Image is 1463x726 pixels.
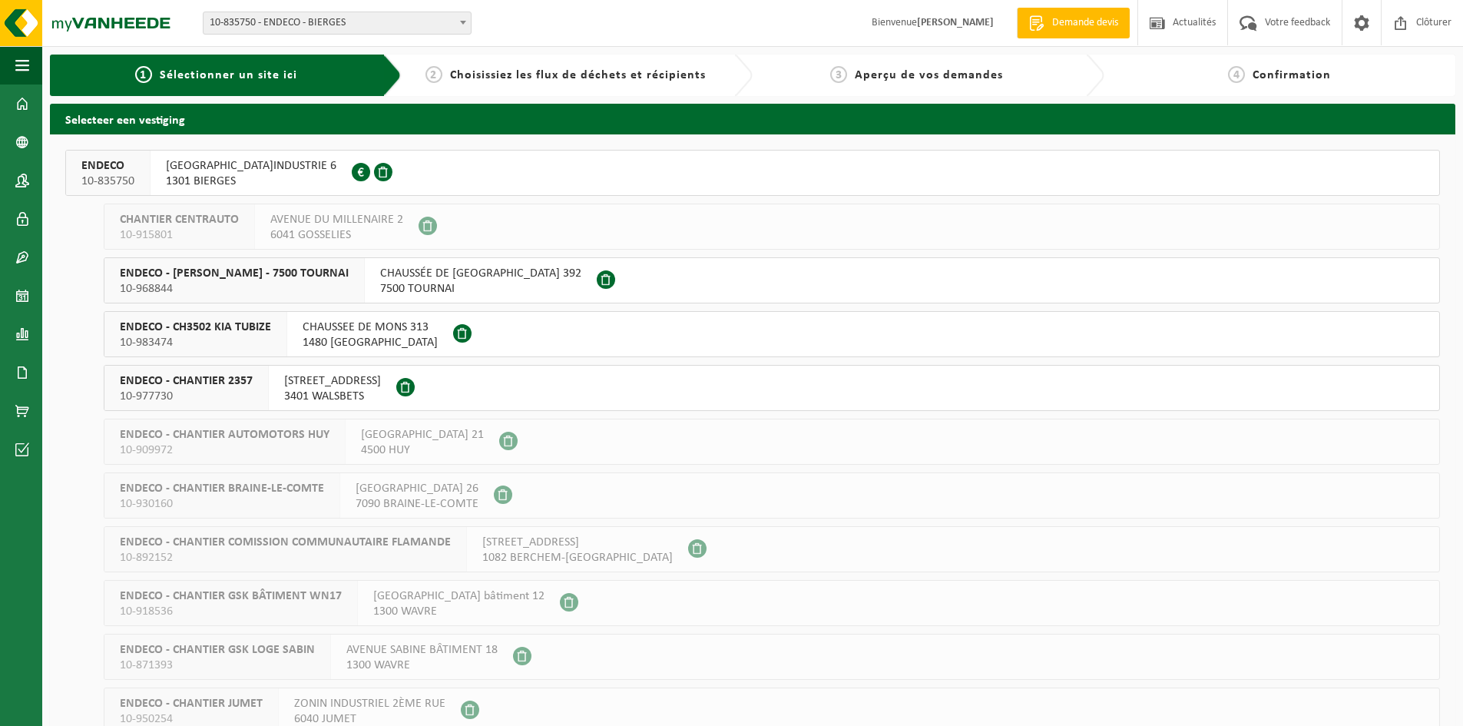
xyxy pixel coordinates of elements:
span: 10-892152 [120,550,451,565]
span: [STREET_ADDRESS] [482,535,673,550]
span: 4 [1228,66,1245,83]
span: 10-835750 - ENDECO - BIERGES [204,12,471,34]
span: ENDECO - CH3502 KIA TUBIZE [120,320,271,335]
span: [GEOGRAPHIC_DATA] 21 [361,427,484,443]
span: ENDECO [81,158,134,174]
span: CHANTIER CENTRAUTO [120,212,239,227]
span: AVENUE SABINE BÂTIMENT 18 [346,642,498,658]
span: ENDECO - CHANTIER JUMET [120,696,263,711]
span: 3 [830,66,847,83]
span: AVENUE DU MILLENAIRE 2 [270,212,403,227]
span: [STREET_ADDRESS] [284,373,381,389]
span: 4500 HUY [361,443,484,458]
a: Demande devis [1017,8,1130,38]
button: ENDECO 10-835750 [GEOGRAPHIC_DATA]INDUSTRIE 61301 BIERGES [65,150,1440,196]
strong: [PERSON_NAME] [917,17,994,28]
span: 7500 TOURNAI [380,281,581,297]
span: 1480 [GEOGRAPHIC_DATA] [303,335,438,350]
span: [GEOGRAPHIC_DATA]INDUSTRIE 6 [166,158,336,174]
button: ENDECO - CH3502 KIA TUBIZE 10-983474 CHAUSSEE DE MONS 3131480 [GEOGRAPHIC_DATA] [104,311,1440,357]
span: Confirmation [1253,69,1331,81]
span: 3401 WALSBETS [284,389,381,404]
span: ZONIN INDUSTRIEL 2ÈME RUE [294,696,445,711]
span: 6041 GOSSELIES [270,227,403,243]
span: 1082 BERCHEM-[GEOGRAPHIC_DATA] [482,550,673,565]
span: 1 [135,66,152,83]
span: 7090 BRAINE-LE-COMTE [356,496,478,512]
span: 10-915801 [120,227,239,243]
span: 10-977730 [120,389,253,404]
span: [GEOGRAPHIC_DATA] 26 [356,481,478,496]
span: Demande devis [1048,15,1122,31]
span: 10-983474 [120,335,271,350]
span: ENDECO - CHANTIER GSK LOGE SABIN [120,642,315,658]
span: ENDECO - CHANTIER 2357 [120,373,253,389]
button: ENDECO - [PERSON_NAME] - 7500 TOURNAI 10-968844 CHAUSSÉE DE [GEOGRAPHIC_DATA] 3927500 TOURNAI [104,257,1440,303]
span: 10-968844 [120,281,349,297]
span: CHAUSSÉE DE [GEOGRAPHIC_DATA] 392 [380,266,581,281]
span: 10-909972 [120,443,329,458]
span: 1300 WAVRE [346,658,498,673]
h2: Selecteer een vestiging [50,104,1455,134]
span: ENDECO - CHANTIER AUTOMOTORS HUY [120,427,329,443]
span: ENDECO - [PERSON_NAME] - 7500 TOURNAI [120,266,349,281]
span: ENDECO - CHANTIER COMISSION COMMUNAUTAIRE FLAMANDE [120,535,451,550]
span: Sélectionner un site ici [160,69,297,81]
span: ENDECO - CHANTIER BRAINE-LE-COMTE [120,481,324,496]
span: 2 [425,66,442,83]
span: Choisissiez les flux de déchets et récipients [450,69,706,81]
span: 10-835750 [81,174,134,189]
button: ENDECO - CHANTIER 2357 10-977730 [STREET_ADDRESS]3401 WALSBETS [104,365,1440,411]
span: 10-930160 [120,496,324,512]
span: 10-918536 [120,604,342,619]
span: Aperçu de vos demandes [855,69,1003,81]
span: [GEOGRAPHIC_DATA] bâtiment 12 [373,588,544,604]
span: CHAUSSEE DE MONS 313 [303,320,438,335]
span: ENDECO - CHANTIER GSK BÂTIMENT WN17 [120,588,342,604]
span: 10-835750 - ENDECO - BIERGES [203,12,472,35]
span: 1301 BIERGES [166,174,336,189]
span: 10-871393 [120,658,315,673]
span: 1300 WAVRE [373,604,544,619]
